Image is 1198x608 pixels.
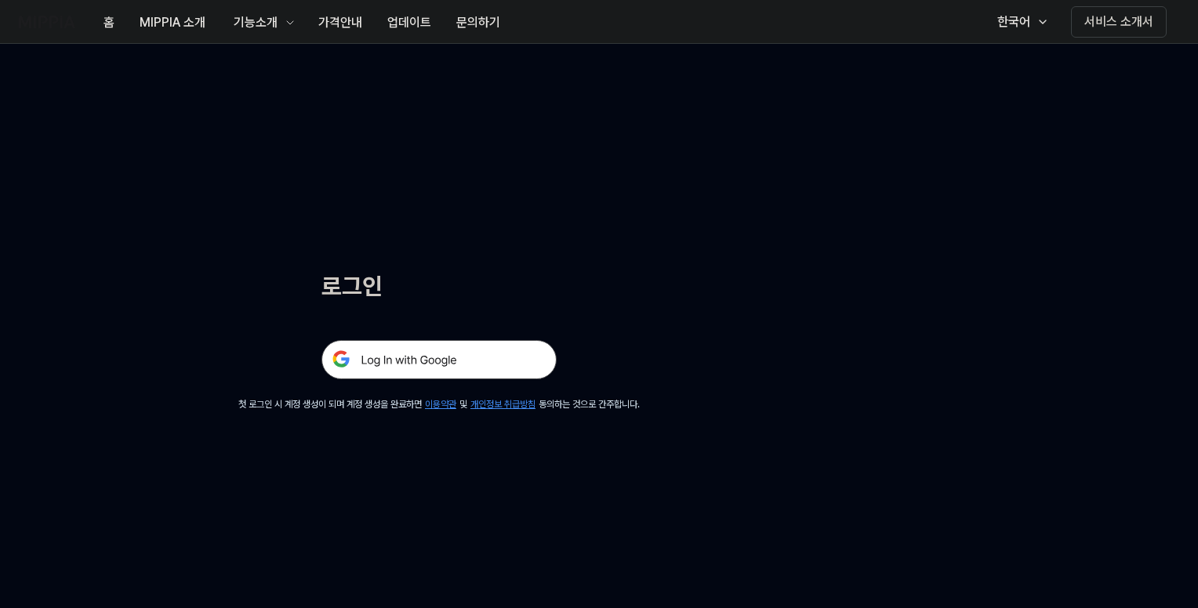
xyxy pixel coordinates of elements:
img: logo [19,16,75,28]
button: 서비스 소개서 [1071,6,1167,38]
button: 업데이트 [375,7,444,38]
div: 기능소개 [231,13,281,32]
button: 홈 [91,7,127,38]
a: 이용약관 [425,399,456,410]
div: 첫 로그인 시 계정 생성이 되며 계정 생성을 완료하면 및 동의하는 것으로 간주합니다. [238,398,640,411]
button: 가격안내 [306,7,375,38]
a: 개인정보 취급방침 [470,399,535,410]
button: 문의하기 [444,7,513,38]
button: 기능소개 [218,7,306,38]
a: 업데이트 [375,1,444,44]
button: MIPPIA 소개 [127,7,218,38]
img: 구글 로그인 버튼 [321,340,557,379]
button: 한국어 [982,6,1058,38]
h1: 로그인 [321,270,557,302]
div: 한국어 [994,13,1033,31]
